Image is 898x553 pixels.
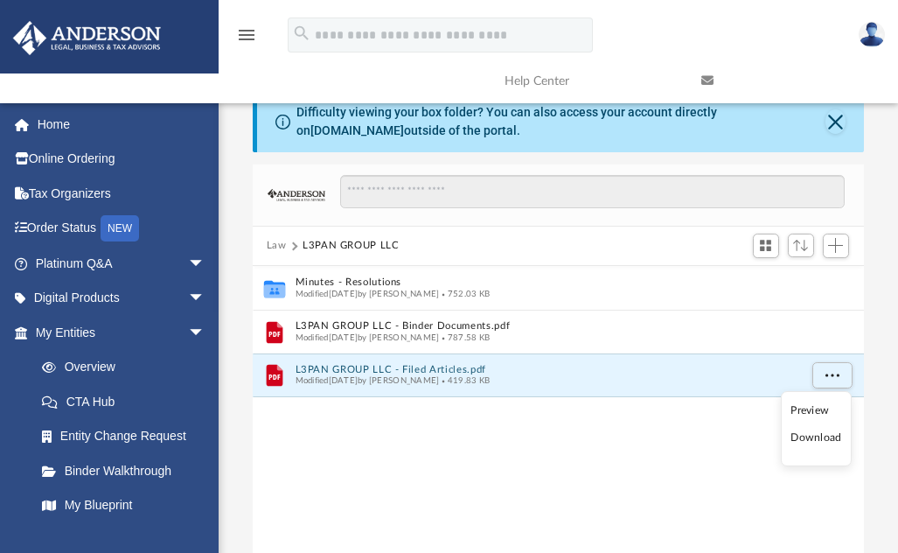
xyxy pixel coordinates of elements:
a: Help Center [491,46,688,115]
a: CTA Hub [24,384,232,419]
button: Sort [788,234,814,257]
span: 787.58 KB [439,332,490,341]
span: arrow_drop_down [188,246,223,282]
span: 419.83 KB [439,376,490,385]
a: My Entitiesarrow_drop_down [12,315,232,350]
button: Switch to Grid View [753,234,779,258]
a: Binder Walkthrough [24,453,232,488]
button: Close [825,109,846,134]
img: User Pic [859,22,885,47]
div: Difficulty viewing your box folder? You can also access your account directly on outside of the p... [296,103,825,140]
span: Modified [DATE] by [PERSON_NAME] [295,376,439,385]
a: Entity Change Request [24,419,232,454]
div: NEW [101,215,139,241]
button: Law [267,238,287,254]
span: 752.03 KB [439,289,490,297]
span: arrow_drop_down [188,281,223,317]
a: Order StatusNEW [12,211,232,247]
button: L3PAN GROUP LLC - Filed Articles.pdf [295,363,797,374]
button: L3PAN GROUP LLC [303,238,400,254]
button: Add [823,234,849,258]
li: Preview [790,402,841,420]
span: Modified [DATE] by [PERSON_NAME] [295,332,439,341]
span: Modified [DATE] by [PERSON_NAME] [295,289,439,297]
a: Home [12,107,232,142]
i: search [292,24,311,43]
a: Tax Organizers [12,176,232,211]
a: menu [236,33,257,45]
button: More options [811,362,852,388]
a: My Blueprint [24,488,223,523]
i: menu [236,24,257,45]
a: Online Ordering [12,142,232,177]
input: Search files and folders [340,175,845,208]
span: arrow_drop_down [188,315,223,351]
li: Download [790,429,841,447]
button: L3PAN GROUP LLC - Binder Documents.pdf [295,320,797,332]
a: Digital Productsarrow_drop_down [12,281,232,316]
button: Minutes - Resolutions [295,276,797,288]
a: Overview [24,350,232,385]
ul: More options [781,391,852,466]
img: Anderson Advisors Platinum Portal [8,21,166,55]
a: [DOMAIN_NAME] [310,123,404,137]
a: Platinum Q&Aarrow_drop_down [12,246,232,281]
